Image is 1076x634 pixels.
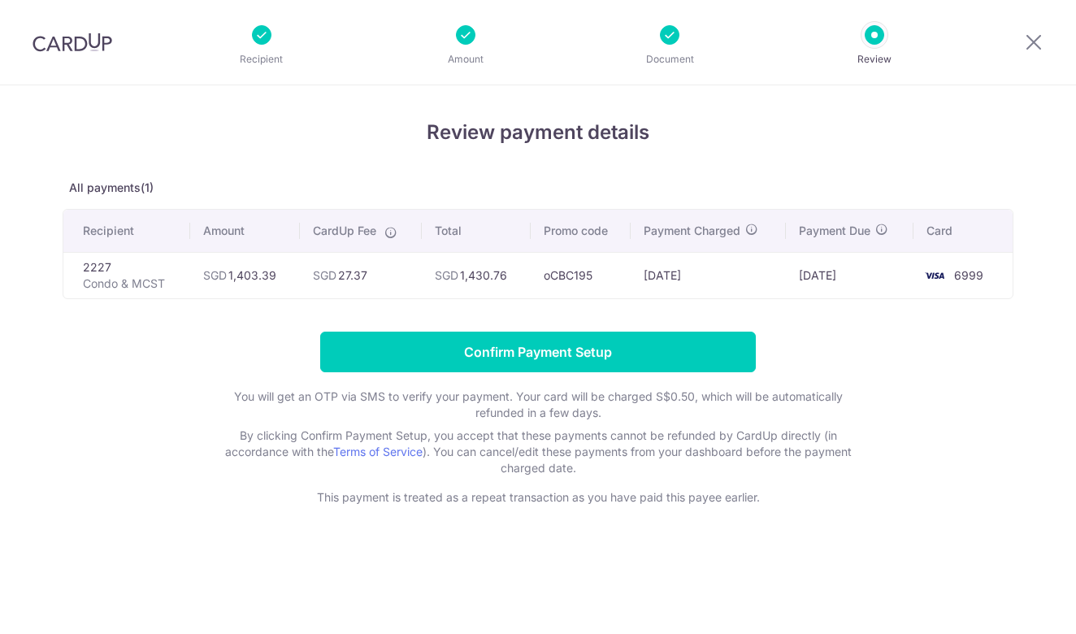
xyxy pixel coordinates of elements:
[786,252,913,298] td: [DATE]
[63,118,1013,147] h4: Review payment details
[631,252,786,298] td: [DATE]
[190,252,300,298] td: 1,403.39
[333,445,423,458] a: Terms of Service
[435,268,458,282] span: SGD
[63,210,190,252] th: Recipient
[644,223,740,239] span: Payment Charged
[213,389,863,421] p: You will get an OTP via SMS to verify your payment. Your card will be charged S$0.50, which will ...
[918,266,951,285] img: <span class="translation_missing" title="translation missing: en.account_steps.new_confirm_form.b...
[313,223,376,239] span: CardUp Fee
[531,210,631,252] th: Promo code
[814,51,935,67] p: Review
[422,210,531,252] th: Total
[913,210,1013,252] th: Card
[313,268,336,282] span: SGD
[610,51,730,67] p: Document
[213,428,863,476] p: By clicking Confirm Payment Setup, you accept that these payments cannot be refunded by CardUp di...
[320,332,756,372] input: Confirm Payment Setup
[63,180,1013,196] p: All payments(1)
[190,210,300,252] th: Amount
[33,33,112,52] img: CardUp
[406,51,526,67] p: Amount
[213,489,863,506] p: This payment is treated as a repeat transaction as you have paid this payee earlier.
[422,252,531,298] td: 1,430.76
[531,252,631,298] td: oCBC195
[203,268,227,282] span: SGD
[202,51,322,67] p: Recipient
[300,252,422,298] td: 27.37
[63,252,190,298] td: 2227
[83,276,177,292] p: Condo & MCST
[799,223,870,239] span: Payment Due
[954,268,983,282] span: 6999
